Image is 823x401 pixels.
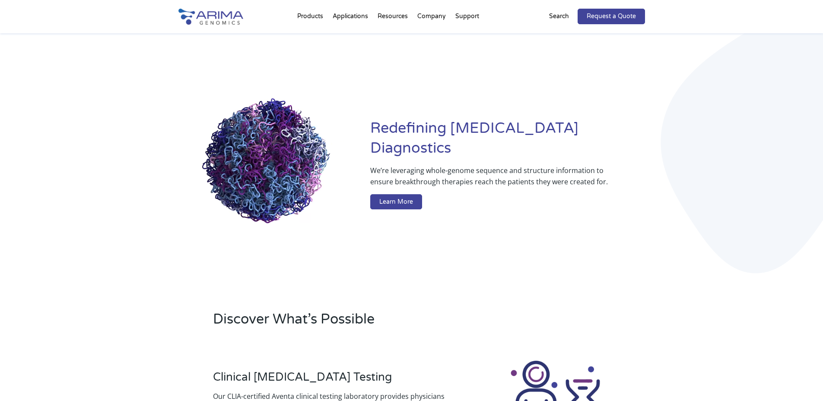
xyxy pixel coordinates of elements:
[780,359,823,401] iframe: Chat Widget
[549,11,569,22] p: Search
[213,370,448,391] h3: Clinical [MEDICAL_DATA] Testing
[578,9,645,24] a: Request a Quote
[213,310,522,336] h2: Discover What’s Possible
[178,9,243,25] img: Arima-Genomics-logo
[370,165,610,194] p: We’re leveraging whole-genome sequence and structure information to ensure breakthrough therapies...
[780,359,823,401] div: Widget chat
[370,119,645,165] h1: Redefining [MEDICAL_DATA] Diagnostics
[370,194,422,210] a: Learn More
